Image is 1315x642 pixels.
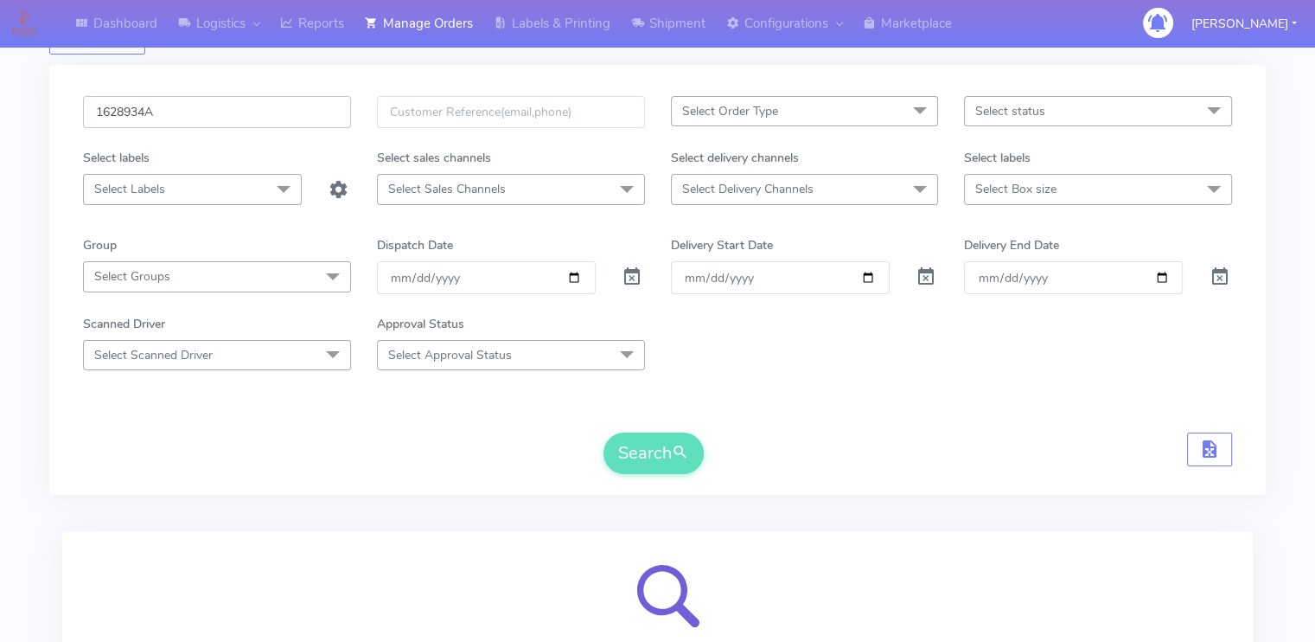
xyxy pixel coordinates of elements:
[83,96,351,128] input: Order Id
[388,181,506,197] span: Select Sales Channels
[682,103,778,119] span: Select Order Type
[94,181,165,197] span: Select Labels
[388,347,512,363] span: Select Approval Status
[964,236,1059,254] label: Delivery End Date
[83,315,165,333] label: Scanned Driver
[1178,6,1310,42] button: [PERSON_NAME]
[83,149,150,167] label: Select labels
[94,268,170,285] span: Select Groups
[975,103,1045,119] span: Select status
[377,149,491,167] label: Select sales channels
[377,315,464,333] label: Approval Status
[671,236,773,254] label: Delivery Start Date
[975,181,1056,197] span: Select Box size
[671,149,799,167] label: Select delivery channels
[682,181,814,197] span: Select Delivery Channels
[603,433,704,474] button: Search
[83,236,117,254] label: Group
[377,96,645,128] input: Customer Reference(email,phone)
[377,236,453,254] label: Dispatch Date
[964,149,1031,167] label: Select labels
[94,347,213,363] span: Select Scanned Driver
